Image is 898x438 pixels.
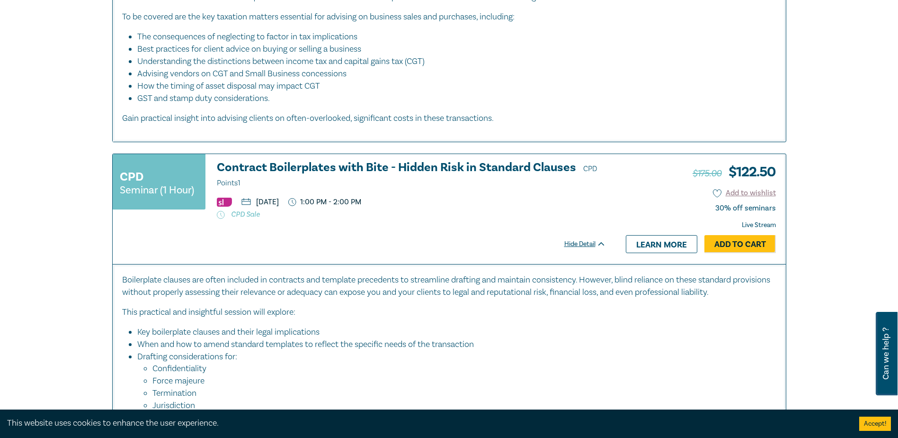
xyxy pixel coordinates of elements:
[742,221,776,229] strong: Live Stream
[137,338,767,351] li: When and how to amend standard templates to reflect the specific needs of the transaction
[137,55,767,68] li: Understanding the distinctions between income tax and capital gains tax (CGT)
[626,235,697,253] a: Learn more
[217,161,606,190] a: Contract Boilerplates with Bite - Hidden Risk in Standard Clauses CPD Points1
[288,198,362,207] p: 1:00 PM - 2:00 PM
[120,185,194,195] small: Seminar (1 Hour)
[217,164,597,188] span: CPD Points 1
[152,363,757,375] li: Confidentiality
[881,318,890,390] span: Can we help ?
[137,68,767,80] li: Advising vendors on CGT and Small Business concessions
[7,417,845,429] div: This website uses cookies to enhance the user experience.
[152,400,757,412] li: Jurisdiction
[122,306,776,319] p: This practical and insightful session will explore:
[715,204,776,213] div: 30% off seminars
[713,188,776,199] button: Add to wishlist
[122,112,776,125] p: Gain practical insight into advising clients on often-overlooked, significant costs in these tran...
[137,80,767,92] li: How the timing of asset disposal may impact CGT
[152,375,757,387] li: Force majeure
[217,198,232,207] img: Substantive Law
[859,417,891,431] button: Accept cookies
[137,31,767,43] li: The consequences of neglecting to factor in tax implications
[137,326,767,338] li: Key boilerplate clauses and their legal implications
[120,168,143,185] h3: CPD
[693,167,721,180] span: $175.00
[152,387,757,400] li: Termination
[704,235,776,253] a: Add to Cart
[122,11,776,23] p: To be covered are the key taxation matters essential for advising on business sales and purchases...
[241,198,279,206] p: [DATE]
[137,43,767,55] li: Best practices for client advice on buying or selling a business
[122,274,776,299] p: Boilerplate clauses are often included in contracts and template precedents to streamline draftin...
[217,161,606,190] h3: Contract Boilerplates with Bite - Hidden Risk in Standard Clauses
[137,92,776,105] li: GST and stamp duty considerations.
[693,161,775,183] h3: $ 122.50
[564,239,616,249] div: Hide Detail
[217,210,606,219] p: CPD Sale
